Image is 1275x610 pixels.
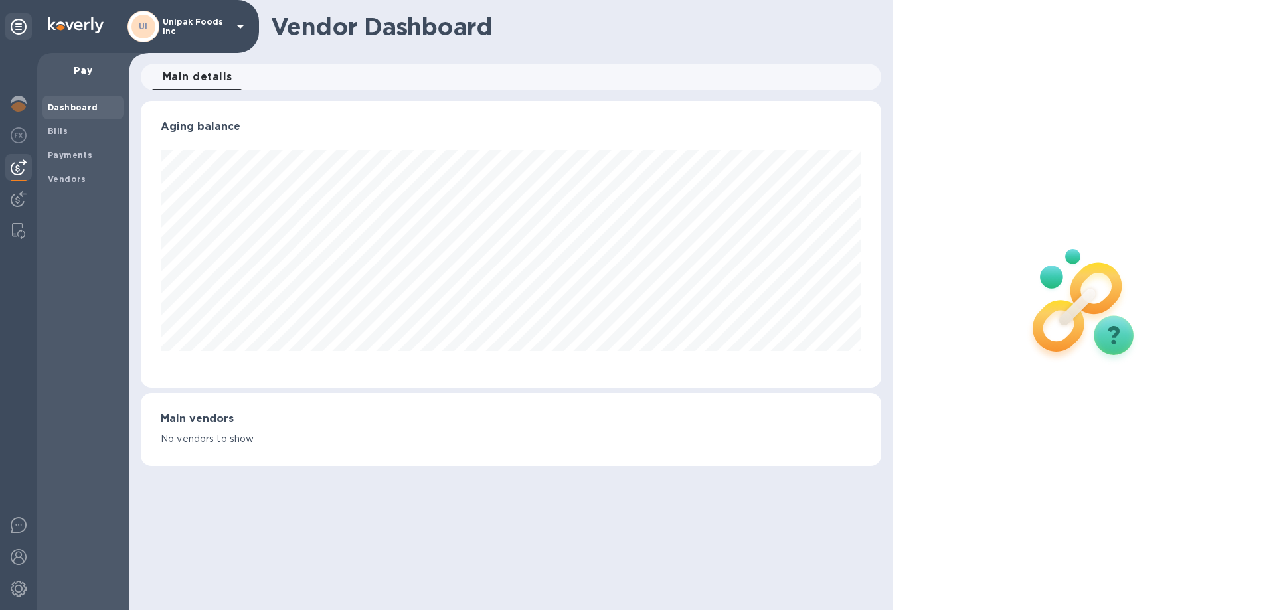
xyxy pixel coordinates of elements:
[161,432,861,446] p: No vendors to show
[48,102,98,112] b: Dashboard
[48,64,118,77] p: Pay
[271,13,872,40] h1: Vendor Dashboard
[163,68,232,86] span: Main details
[139,21,148,31] b: UI
[48,174,86,184] b: Vendors
[11,127,27,143] img: Foreign exchange
[161,413,861,425] h3: Main vendors
[163,17,229,36] p: Unipak Foods Inc
[5,13,32,40] div: Unpin categories
[48,126,68,136] b: Bills
[48,150,92,160] b: Payments
[161,121,861,133] h3: Aging balance
[48,17,104,33] img: Logo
